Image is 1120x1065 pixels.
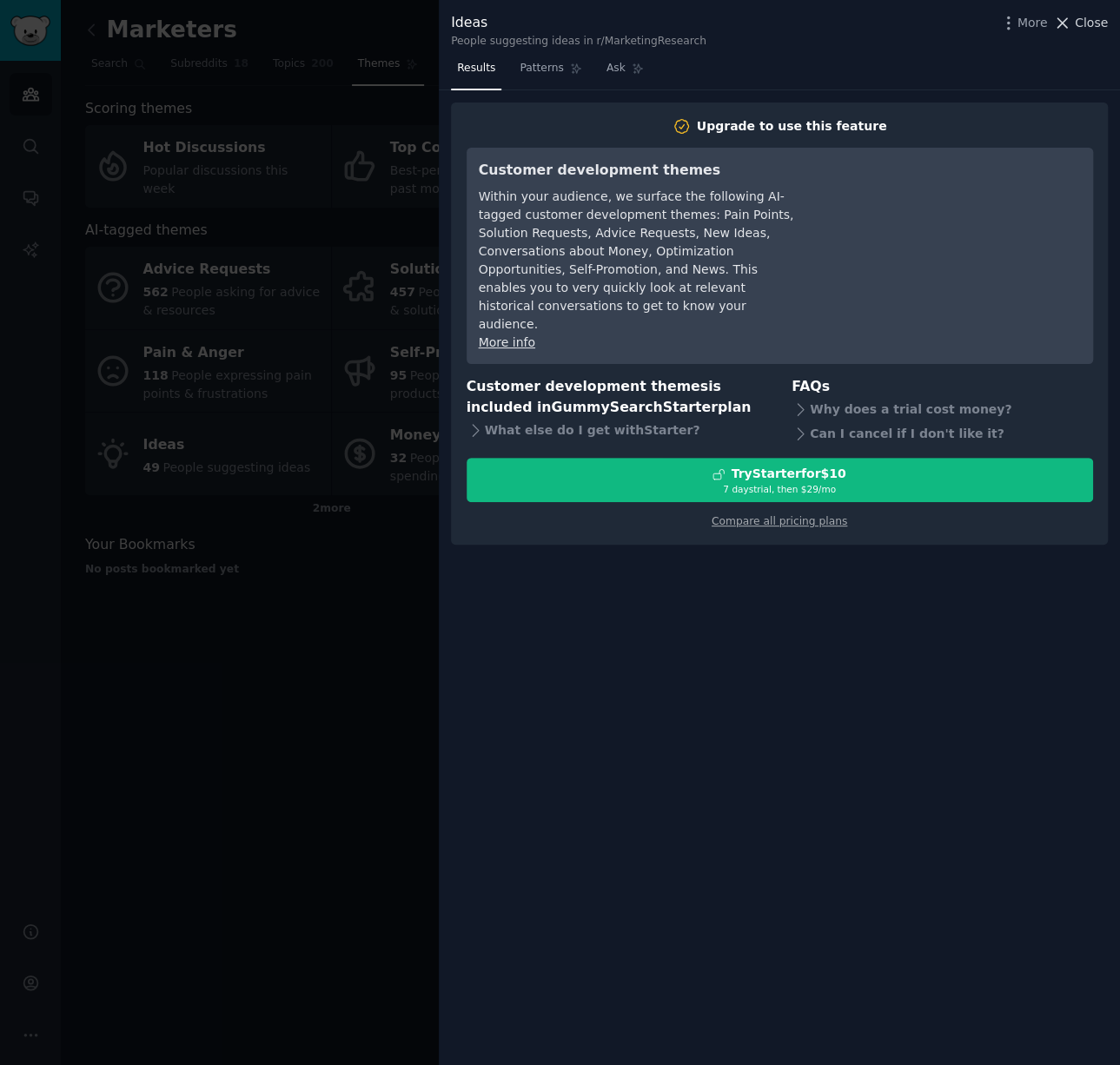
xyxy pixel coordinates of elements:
span: Patterns [520,61,563,76]
span: Ask [606,61,626,76]
h3: FAQs [792,376,1093,398]
h3: Customer development themes [479,160,796,182]
span: Close [1075,14,1108,32]
div: What else do I get with Starter ? [467,419,768,443]
div: Ideas [451,12,706,34]
div: 7 days trial, then $ 29 /mo [467,483,1092,495]
a: Results [451,55,501,90]
a: Compare all pricing plans [712,515,847,527]
div: Within your audience, we surface the following AI-tagged customer development themes: Pain Points... [479,188,796,334]
button: TryStarterfor$107 daystrial, then $29/mo [467,458,1093,502]
span: GummySearch Starter [551,399,717,415]
div: Try Starter for $10 [731,465,845,483]
a: Patterns [514,55,587,90]
span: More [1017,14,1048,32]
button: Close [1053,14,1108,32]
span: Results [457,61,495,76]
div: Why does a trial cost money? [792,397,1093,421]
div: Upgrade to use this feature [697,117,887,136]
h3: Customer development themes is included in plan [467,376,768,419]
a: More info [479,335,535,349]
a: Ask [600,55,650,90]
div: Can I cancel if I don't like it? [792,421,1093,446]
button: More [999,14,1048,32]
div: People suggesting ideas in r/MarketingResearch [451,34,706,50]
iframe: YouTube video player [820,160,1081,290]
